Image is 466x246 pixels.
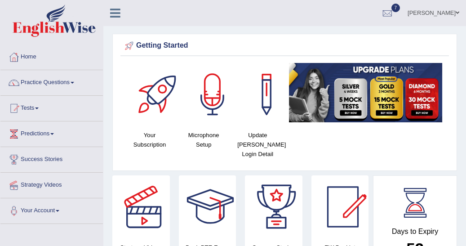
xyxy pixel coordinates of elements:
a: Your Account [0,198,103,221]
h4: Your Subscription [127,130,172,149]
h4: Microphone Setup [181,130,226,149]
span: 7 [391,4,400,12]
a: Practice Questions [0,70,103,93]
img: small5.jpg [289,63,442,122]
a: Home [0,45,103,67]
a: Strategy Videos [0,173,103,195]
a: Predictions [0,121,103,144]
a: Tests [0,96,103,118]
div: Getting Started [123,39,447,53]
h4: Update [PERSON_NAME] Login Detail [235,130,280,159]
a: Success Stories [0,147,103,170]
h4: Days to Expiry [383,228,447,236]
